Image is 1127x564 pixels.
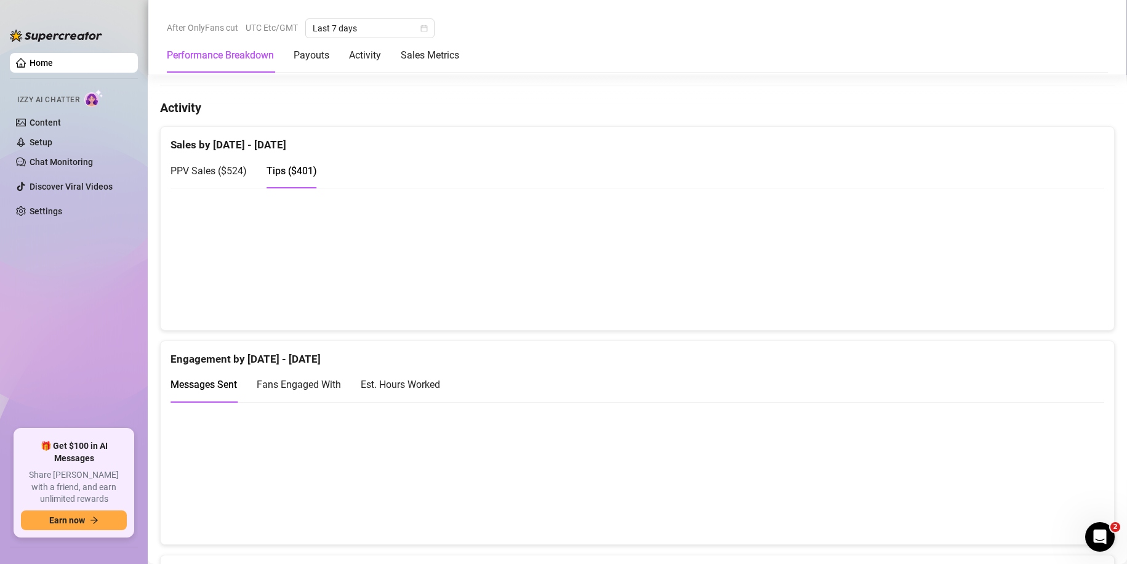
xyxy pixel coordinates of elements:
span: PPV Sales ( $524 ) [170,165,247,177]
span: Izzy AI Chatter [17,94,79,106]
span: Tips ( $401 ) [267,165,317,177]
span: 🎁 Get $100 in AI Messages [21,440,127,464]
span: UTC Etc/GMT [246,18,298,37]
div: Activity [349,48,381,63]
div: Est. Hours Worked [361,377,440,392]
div: Sales Metrics [401,48,459,63]
div: Performance Breakdown [167,48,274,63]
span: Share [PERSON_NAME] with a friend, and earn unlimited rewards [21,469,127,506]
span: arrow-right [90,516,98,525]
div: Engagement by [DATE] - [DATE] [170,341,1104,368]
iframe: Intercom live chat [1085,522,1115,552]
span: Fans Engaged With [257,379,341,390]
a: Discover Viral Videos [30,182,113,191]
span: Last 7 days [313,19,427,38]
a: Content [30,118,61,127]
h4: Activity [160,99,1115,116]
img: AI Chatter [84,89,103,107]
a: Settings [30,206,62,216]
span: Messages Sent [170,379,237,390]
a: Chat Monitoring [30,157,93,167]
a: Home [30,58,53,68]
span: Earn now [49,515,85,525]
div: Payouts [294,48,329,63]
button: Earn nowarrow-right [21,510,127,530]
img: logo-BBDzfeDw.svg [10,30,102,42]
span: After OnlyFans cut [167,18,238,37]
span: calendar [420,25,428,32]
span: 2 [1110,522,1120,532]
a: Setup [30,137,52,147]
div: Sales by [DATE] - [DATE] [170,127,1104,153]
